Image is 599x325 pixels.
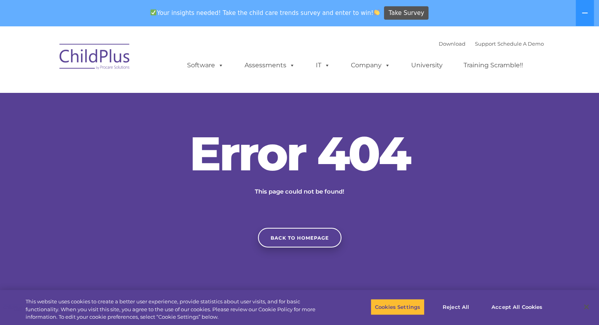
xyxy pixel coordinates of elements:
[150,9,156,15] img: ✅
[217,187,382,196] p: This page could not be found!
[26,298,330,321] div: This website uses cookies to create a better user experience, provide statistics about user visit...
[578,298,595,316] button: Close
[179,57,232,73] a: Software
[343,57,398,73] a: Company
[258,228,341,247] a: Back to homepage
[456,57,531,73] a: Training Scramble!!
[371,299,425,315] button: Cookies Settings
[147,5,383,20] span: Your insights needed! Take the child care trends survey and enter to win!
[308,57,338,73] a: IT
[487,299,547,315] button: Accept All Cookies
[374,9,380,15] img: 👏
[497,41,544,47] a: Schedule A Demo
[439,41,544,47] font: |
[431,299,480,315] button: Reject All
[56,38,134,78] img: ChildPlus by Procare Solutions
[389,6,424,20] span: Take Survey
[384,6,428,20] a: Take Survey
[237,57,303,73] a: Assessments
[475,41,496,47] a: Support
[182,130,418,177] h2: Error 404
[403,57,451,73] a: University
[439,41,465,47] a: Download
